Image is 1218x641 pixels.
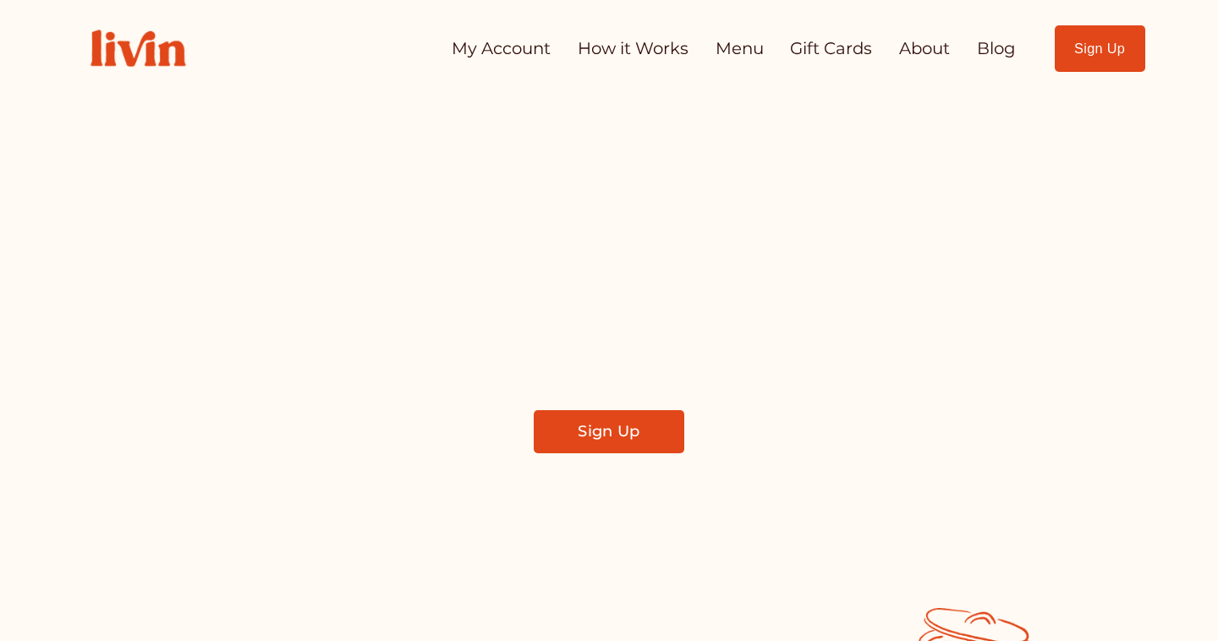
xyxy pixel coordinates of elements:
[452,32,551,65] a: My Account
[790,32,872,65] a: Gift Cards
[332,304,886,376] span: Find a local chef who prepares customized, healthy meals in your kitchen
[1055,25,1145,72] a: Sign Up
[716,32,764,65] a: Menu
[258,196,960,277] span: Take Back Your Evenings
[899,32,950,65] a: About
[977,32,1016,65] a: Blog
[578,32,689,65] a: How it Works
[534,410,683,453] a: Sign Up
[73,12,203,85] img: Livin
